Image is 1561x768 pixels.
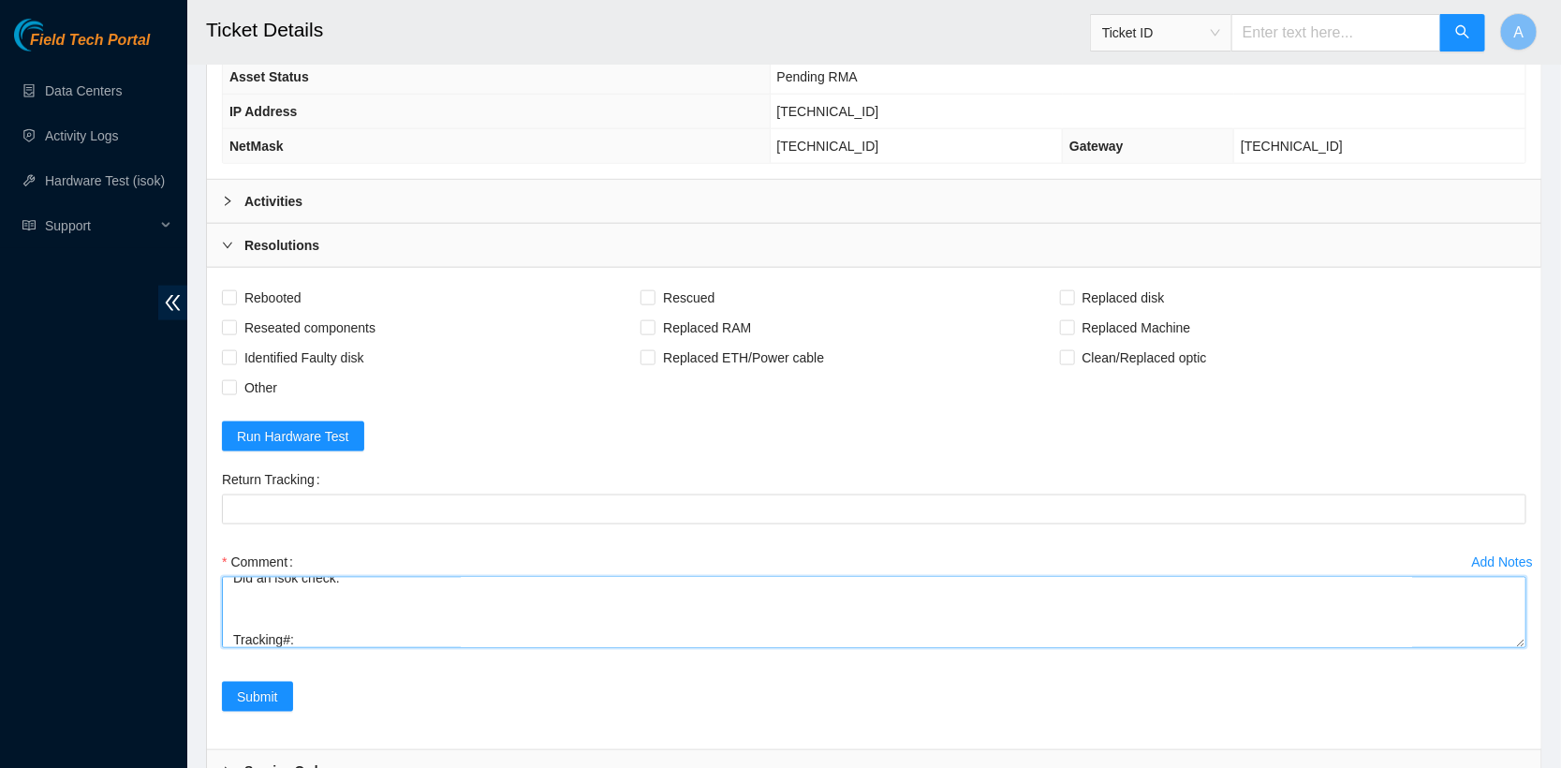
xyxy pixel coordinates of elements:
label: Return Tracking [222,465,328,495]
span: Gateway [1069,139,1124,154]
a: Activity Logs [45,128,119,143]
span: read [22,219,36,232]
label: Comment [222,547,301,577]
span: Pending RMA [777,69,858,84]
span: Replaced Machine [1075,313,1199,343]
span: Replaced disk [1075,283,1172,313]
span: Replaced ETH/Power cable [655,343,832,373]
span: NetMask [229,139,284,154]
span: Field Tech Portal [30,32,150,50]
span: Submit [237,687,278,707]
span: right [222,196,233,207]
input: Enter text here... [1231,14,1441,52]
button: Add Notes [1471,547,1534,577]
a: Data Centers [45,83,122,98]
span: Reseated components [237,313,383,343]
span: IP Address [229,104,297,119]
span: Support [45,207,155,244]
span: Rebooted [237,283,309,313]
textarea: Comment [222,577,1526,648]
button: search [1440,14,1485,52]
span: Asset Status [229,69,309,84]
b: Resolutions [244,235,319,256]
button: Submit [222,682,293,712]
div: Activities [207,180,1541,223]
div: Resolutions [207,224,1541,267]
span: Run Hardware Test [237,426,349,447]
button: Run Hardware Test [222,421,364,451]
a: Hardware Test (isok) [45,173,165,188]
span: Ticket ID [1102,19,1220,47]
span: Identified Faulty disk [237,343,372,373]
span: search [1455,24,1470,42]
button: A [1500,13,1538,51]
span: right [222,240,233,251]
img: Akamai Technologies [14,19,95,52]
span: Other [237,373,285,403]
span: [TECHNICAL_ID] [1241,139,1343,154]
span: [TECHNICAL_ID] [777,104,879,119]
div: Add Notes [1472,555,1533,569]
span: Clean/Replaced optic [1075,343,1215,373]
span: Rescued [655,283,722,313]
span: Replaced RAM [655,313,758,343]
span: A [1514,21,1524,44]
span: double-left [158,286,187,320]
a: Akamai TechnologiesField Tech Portal [14,34,150,58]
input: Return Tracking [222,495,1526,524]
span: [TECHNICAL_ID] [777,139,879,154]
b: Activities [244,191,302,212]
